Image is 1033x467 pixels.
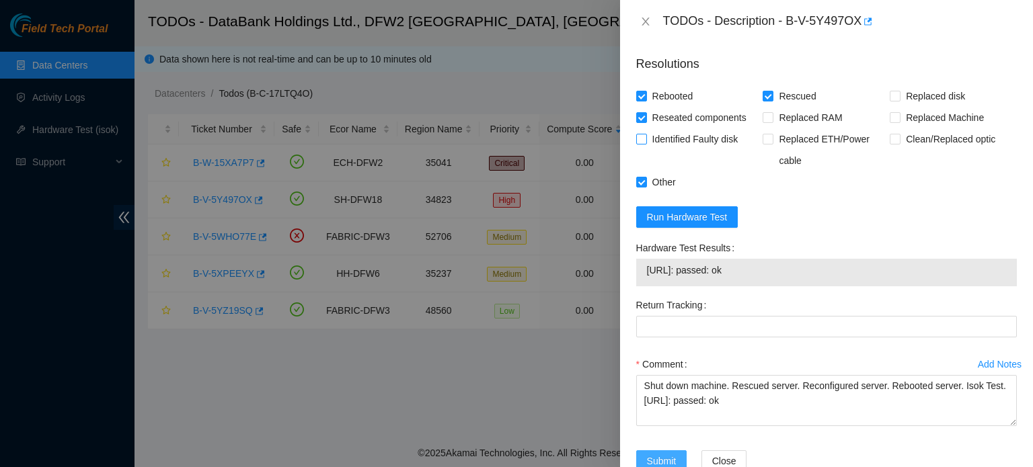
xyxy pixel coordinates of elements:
[636,353,693,375] label: Comment
[647,263,1006,278] span: [URL]: passed: ok
[647,210,728,224] span: Run Hardware Test
[901,107,989,128] span: Replaced Machine
[636,294,712,316] label: Return Tracking
[636,44,1017,73] p: Resolutions
[636,316,1017,337] input: Return Tracking
[640,16,651,27] span: close
[647,107,752,128] span: Reseated components
[636,15,655,28] button: Close
[663,11,1017,32] div: TODOs - Description - B-V-5Y497OX
[636,375,1017,426] textarea: Comment
[647,128,744,150] span: Identified Faulty disk
[773,85,821,107] span: Rescued
[647,171,681,193] span: Other
[636,206,738,228] button: Run Hardware Test
[773,107,847,128] span: Replaced RAM
[901,128,1001,150] span: Clean/Replaced optic
[978,359,1022,369] div: Add Notes
[977,353,1022,375] button: Add Notes
[636,237,740,259] label: Hardware Test Results
[773,128,890,171] span: Replaced ETH/Power cable
[647,85,699,107] span: Rebooted
[901,85,970,107] span: Replaced disk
